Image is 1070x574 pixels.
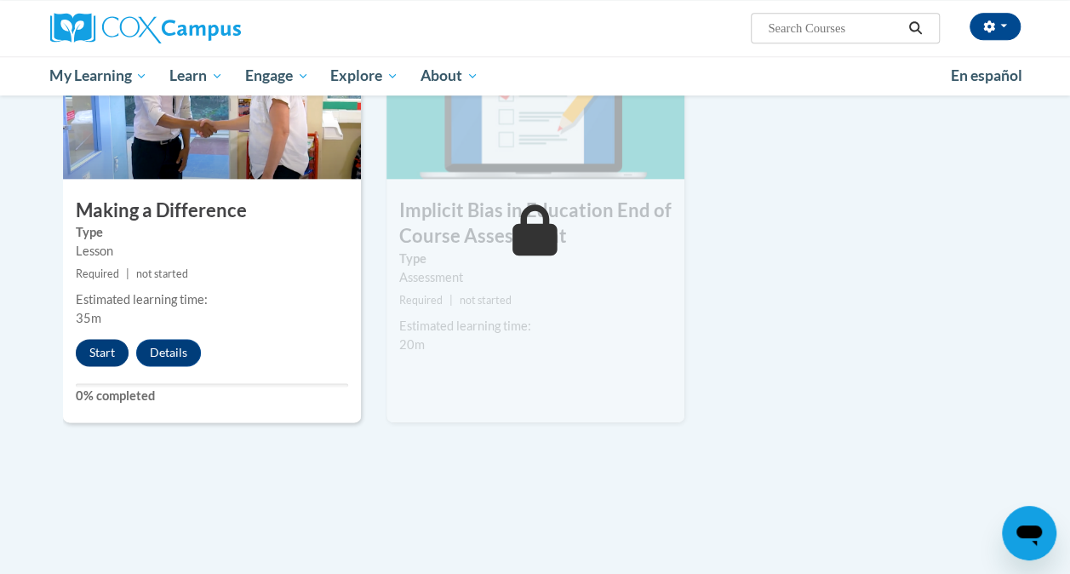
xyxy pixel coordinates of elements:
span: | [449,294,453,307]
span: not started [136,267,188,280]
span: 20m [399,337,425,352]
button: Search [902,18,928,38]
button: Details [136,339,201,366]
span: not started [460,294,512,307]
button: Start [76,339,129,366]
a: My Learning [39,56,159,95]
div: Estimated learning time: [76,290,348,309]
h3: Making a Difference [63,198,361,224]
button: Account Settings [970,13,1021,40]
span: Learn [169,66,223,86]
div: Lesson [76,242,348,261]
span: Engage [245,66,309,86]
a: Learn [158,56,234,95]
span: About [421,66,478,86]
img: Cox Campus [50,13,241,43]
a: En español [940,58,1033,94]
span: Explore [330,66,398,86]
div: Assessment [399,268,672,287]
label: Type [76,223,348,242]
input: Search Courses [766,18,902,38]
label: Type [399,250,672,268]
span: Required [76,267,119,280]
iframe: Button to launch messaging window [1002,506,1056,560]
a: About [409,56,489,95]
span: Required [399,294,443,307]
a: Engage [234,56,320,95]
label: 0% completed [76,387,348,405]
span: My Learning [49,66,147,86]
span: 35m [76,311,101,325]
a: Cox Campus [50,13,357,43]
div: Main menu [37,56,1033,95]
a: Explore [319,56,409,95]
h3: Implicit Bias in Education End of Course Assessment [386,198,684,250]
span: | [126,267,129,280]
div: Estimated learning time: [399,317,672,336]
span: En español [951,66,1022,84]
